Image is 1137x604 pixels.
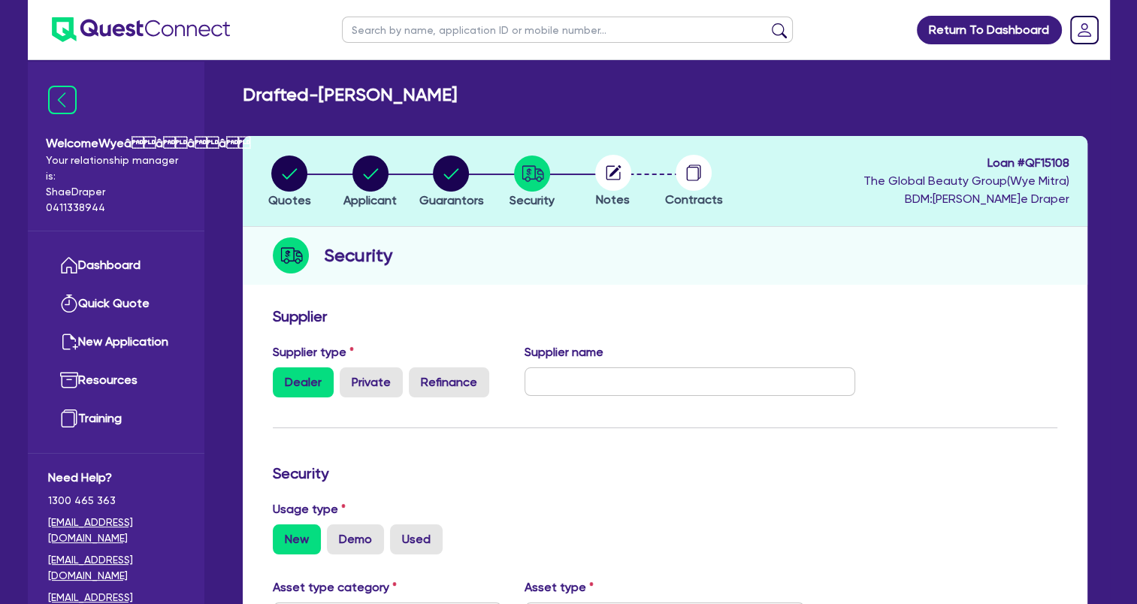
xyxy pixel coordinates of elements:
[863,154,1069,172] span: Loan # QF15108
[273,343,354,361] label: Supplier type
[273,464,1057,482] h3: Security
[665,192,723,207] span: Contracts
[342,17,793,43] input: Search by name, application ID or mobile number...
[418,155,484,210] button: Guarantors
[60,333,78,351] img: new-application
[48,469,184,487] span: Need Help?
[340,367,403,397] label: Private
[596,192,630,207] span: Notes
[390,524,443,554] label: Used
[60,294,78,313] img: quick-quote
[1065,11,1104,50] a: Dropdown toggle
[48,515,184,546] a: [EMAIL_ADDRESS][DOMAIN_NAME]
[343,155,398,210] button: Applicant
[48,400,184,438] a: Training
[273,237,309,273] img: step-icon
[268,193,311,207] span: Quotes
[509,155,555,210] button: Security
[48,285,184,323] a: Quick Quote
[863,190,1069,208] span: BDM: [PERSON_NAME]e Draper
[243,84,457,106] h2: Drafted - [PERSON_NAME]
[48,361,184,400] a: Resources
[419,193,483,207] span: Guarantors
[273,578,397,596] label: Asset type category
[46,134,186,153] span: Welcome Wyeââââ
[48,323,184,361] a: New Application
[273,524,321,554] label: New
[525,578,594,596] label: Asset type
[273,500,346,518] label: Usage type
[52,17,230,42] img: quest-connect-logo-blue
[510,193,555,207] span: Security
[863,174,1069,188] span: The Global Beauty Group ( Wye​​​​ Mitra )
[273,367,334,397] label: Dealer
[46,153,186,216] span: Your relationship manager is: Shae Draper 0411338944
[343,193,397,207] span: Applicant
[409,367,489,397] label: Refinance
[268,155,312,210] button: Quotes
[48,493,184,509] span: 1300 465 363
[48,552,184,584] a: [EMAIL_ADDRESS][DOMAIN_NAME]
[48,246,184,285] a: Dashboard
[525,343,603,361] label: Supplier name
[273,307,1057,325] h3: Supplier
[327,524,384,554] label: Demo
[60,371,78,389] img: resources
[917,16,1062,44] a: Return To Dashboard
[48,86,77,114] img: icon-menu-close
[324,242,392,269] h2: Security
[60,409,78,427] img: training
